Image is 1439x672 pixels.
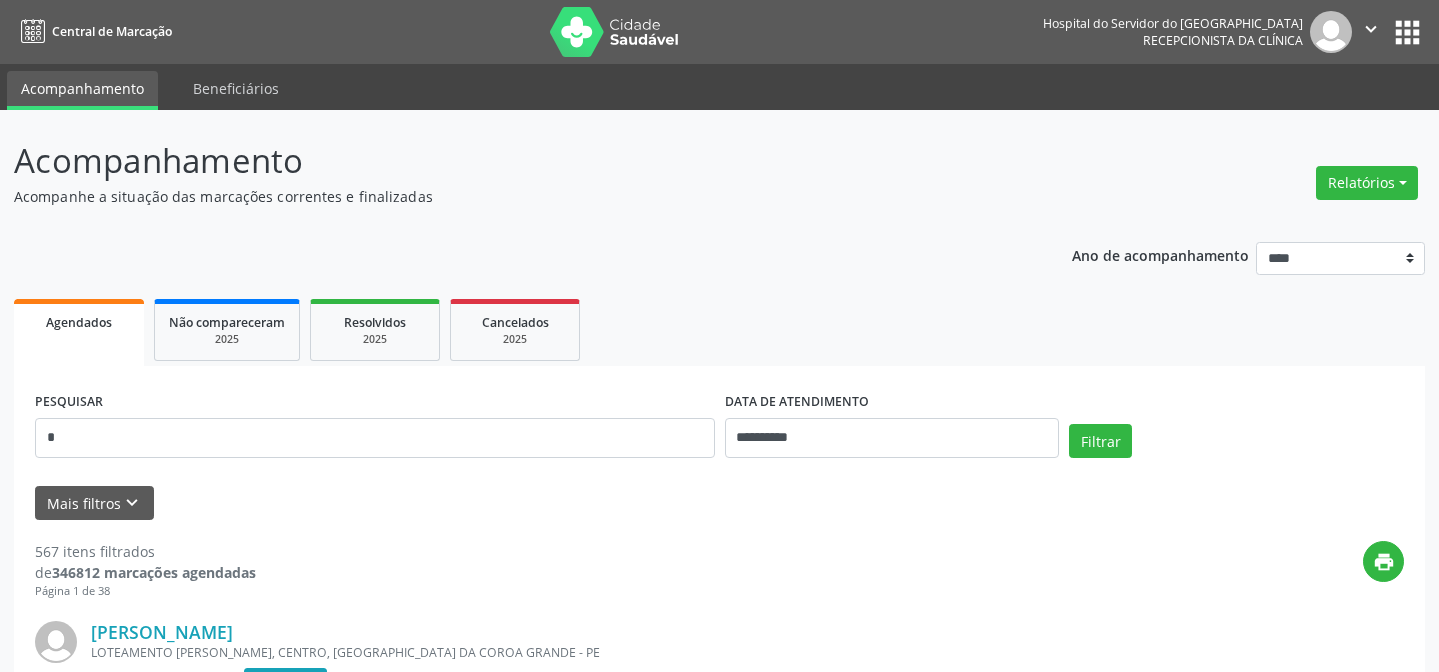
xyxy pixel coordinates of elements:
i: print [1373,551,1395,573]
p: Acompanhe a situação das marcações correntes e finalizadas [14,186,1002,207]
div: Página 1 de 38 [35,583,256,600]
strong: 346812 marcações agendadas [52,563,256,582]
span: Agendados [46,314,112,331]
a: [PERSON_NAME] [91,621,233,643]
i:  [1360,18,1382,40]
div: LOTEAMENTO [PERSON_NAME], CENTRO, [GEOGRAPHIC_DATA] DA COROA GRANDE - PE [91,644,1104,661]
i: keyboard_arrow_down [121,492,143,514]
span: Não compareceram [169,314,285,331]
a: Beneficiários [179,71,293,106]
div: Hospital do Servidor do [GEOGRAPHIC_DATA] [1043,15,1303,32]
span: Resolvidos [344,314,406,331]
button: print [1363,541,1404,582]
div: 2025 [169,332,285,347]
p: Ano de acompanhamento [1072,242,1249,267]
button: Mais filtroskeyboard_arrow_down [35,486,154,521]
label: DATA DE ATENDIMENTO [725,387,869,418]
a: Acompanhamento [7,71,158,110]
p: Acompanhamento [14,136,1002,186]
a: Central de Marcação [14,15,172,48]
img: img [1310,11,1352,53]
button: apps [1390,15,1425,50]
button: Relatórios [1316,166,1418,200]
div: 2025 [325,332,425,347]
button:  [1352,11,1390,53]
label: PESQUISAR [35,387,103,418]
div: 567 itens filtrados [35,541,256,562]
span: Cancelados [482,314,549,331]
img: img [35,621,77,663]
div: 2025 [465,332,565,347]
span: Central de Marcação [52,23,172,40]
div: de [35,562,256,583]
span: Recepcionista da clínica [1143,32,1303,49]
button: Filtrar [1069,424,1132,458]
